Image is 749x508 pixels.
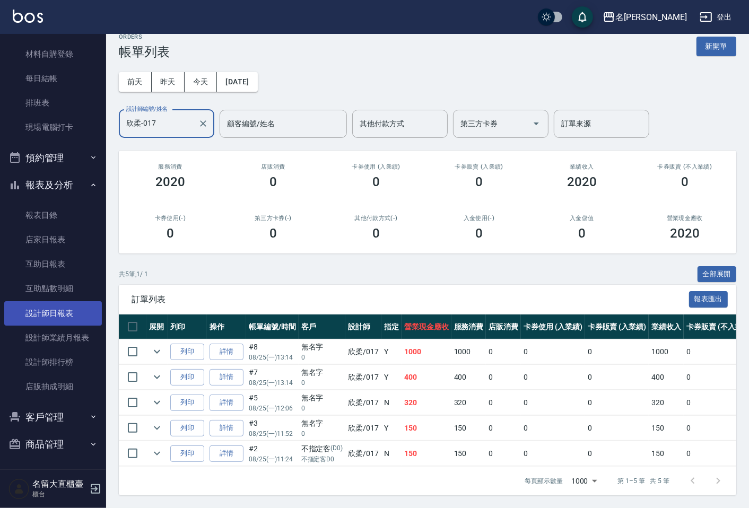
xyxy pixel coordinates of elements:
[132,215,209,222] h2: 卡券使用(-)
[689,291,728,308] button: 報表匯出
[132,294,689,305] span: 訂單列表
[32,489,86,499] p: 櫃台
[4,227,102,252] a: 店家日報表
[207,314,246,339] th: 操作
[451,314,486,339] th: 服務消費
[402,314,451,339] th: 營業現金應收
[4,252,102,276] a: 互助日報表
[234,163,312,170] h2: 店販消費
[451,441,486,466] td: 150
[269,226,277,241] h3: 0
[649,339,684,364] td: 1000
[543,163,621,170] h2: 業績收入
[4,66,102,91] a: 每日結帳
[301,418,343,429] div: 無名字
[196,116,211,131] button: Clear
[440,163,518,170] h2: 卡券販賣 (入業績)
[486,314,521,339] th: 店販消費
[210,369,243,386] a: 詳情
[149,344,165,360] button: expand row
[681,174,689,189] h3: 0
[486,441,521,466] td: 0
[301,353,343,362] p: 0
[301,454,343,464] p: 不指定客D0
[170,445,204,462] button: 列印
[301,378,343,388] p: 0
[4,374,102,399] a: 店販抽成明細
[149,369,165,385] button: expand row
[372,226,380,241] h3: 0
[598,6,691,28] button: 名[PERSON_NAME]
[646,163,724,170] h2: 卡券販賣 (不入業績)
[567,467,601,495] div: 1000
[475,174,483,189] h3: 0
[4,276,102,301] a: 互助點數明細
[486,416,521,441] td: 0
[585,416,649,441] td: 0
[402,441,451,466] td: 150
[301,367,343,378] div: 無名字
[567,174,597,189] h3: 2020
[345,416,381,441] td: 欣柔 /017
[585,390,649,415] td: 0
[4,91,102,115] a: 排班表
[167,226,174,241] h3: 0
[4,144,102,172] button: 預約管理
[149,445,165,461] button: expand row
[246,314,299,339] th: 帳單編號/時間
[521,339,585,364] td: 0
[521,365,585,390] td: 0
[649,390,684,415] td: 320
[301,341,343,353] div: 無名字
[698,266,737,283] button: 全部展開
[451,365,486,390] td: 400
[649,441,684,466] td: 150
[234,215,312,222] h2: 第三方卡券(-)
[4,431,102,458] button: 商品管理
[649,314,684,339] th: 業績收入
[528,115,545,132] button: Open
[337,215,415,222] h2: 其他付款方式(-)
[486,365,521,390] td: 0
[521,390,585,415] td: 0
[4,301,102,326] a: 設計師日報表
[345,441,381,466] td: 欣柔 /017
[126,105,168,113] label: 設計師編號/姓名
[451,416,486,441] td: 150
[170,395,204,411] button: 列印
[649,365,684,390] td: 400
[132,163,209,170] h3: 服務消費
[381,314,402,339] th: 指定
[486,339,521,364] td: 0
[585,314,649,339] th: 卡券販賣 (入業績)
[170,369,204,386] button: 列印
[381,390,402,415] td: N
[249,404,296,413] p: 08/25 (一) 12:06
[696,37,736,56] button: 新開單
[689,294,728,304] a: 報表匯出
[4,350,102,374] a: 設計師排行榜
[451,390,486,415] td: 320
[301,429,343,439] p: 0
[4,42,102,66] a: 材料自購登錄
[146,314,168,339] th: 展開
[475,226,483,241] h3: 0
[649,416,684,441] td: 150
[615,11,687,24] div: 名[PERSON_NAME]
[249,378,296,388] p: 08/25 (一) 13:14
[269,174,277,189] h3: 0
[4,404,102,431] button: 客戶管理
[440,215,518,222] h2: 入金使用(-)
[217,72,257,92] button: [DATE]
[119,72,152,92] button: 前天
[149,420,165,436] button: expand row
[372,174,380,189] h3: 0
[381,441,402,466] td: N
[301,443,343,454] div: 不指定客
[402,339,451,364] td: 1000
[246,390,299,415] td: #5
[4,326,102,350] a: 設計師業績月報表
[119,45,170,59] h3: 帳單列表
[381,339,402,364] td: Y
[152,72,185,92] button: 昨天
